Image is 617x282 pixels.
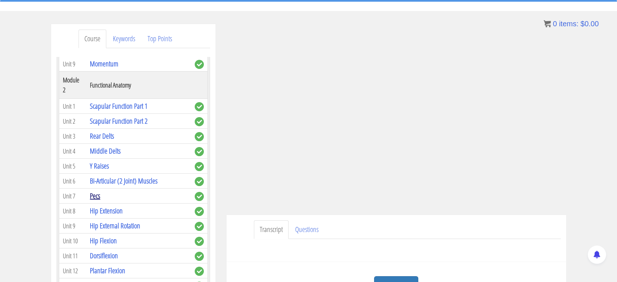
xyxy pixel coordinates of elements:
span: complete [195,222,204,231]
span: complete [195,117,204,126]
a: Scapular Function Part 1 [90,101,148,111]
span: complete [195,162,204,171]
span: complete [195,252,204,261]
span: complete [195,147,204,156]
span: complete [195,102,204,111]
td: Unit 2 [59,114,86,129]
a: Keywords [107,30,141,48]
a: Momentum [90,59,118,69]
a: Rear Delts [90,131,114,141]
td: Unit 5 [59,159,86,174]
span: complete [195,192,204,201]
td: Unit 4 [59,144,86,159]
span: complete [195,60,204,69]
td: Unit 12 [59,263,86,278]
span: complete [195,177,204,186]
a: Middle Delts [90,146,121,156]
a: Dorsiflexion [90,251,118,260]
th: Functional Anatomy [86,72,191,99]
img: icon11.png [544,20,551,27]
a: Plantar Flexion [90,266,125,275]
span: complete [195,207,204,216]
span: items: [559,20,578,28]
a: Hip Extension [90,206,123,216]
td: Unit 8 [59,204,86,219]
bdi: 0.00 [580,20,599,28]
td: Unit 9 [59,219,86,233]
td: Unit 1 [59,99,86,114]
th: Module 2 [59,72,86,99]
a: Questions [289,220,324,239]
a: 0 items: $0.00 [544,20,599,28]
td: Unit 10 [59,233,86,248]
td: Unit 7 [59,189,86,204]
a: Scapular Function Part 2 [90,116,148,126]
span: $ [580,20,584,28]
td: Unit 11 [59,248,86,263]
td: Unit 9 [59,57,86,72]
span: 0 [553,20,557,28]
td: Unit 6 [59,174,86,189]
a: Bi-Articular (2 Joint) Muscles [90,176,157,186]
a: Top Points [142,30,178,48]
a: Course [79,30,106,48]
a: Hip External Rotation [90,221,140,231]
td: Unit 3 [59,129,86,144]
span: complete [195,267,204,276]
a: Y Raises [90,161,109,171]
a: Hip Flexion [90,236,117,246]
span: complete [195,237,204,246]
a: Transcript [254,220,289,239]
span: complete [195,132,204,141]
a: Pecs [90,191,100,201]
